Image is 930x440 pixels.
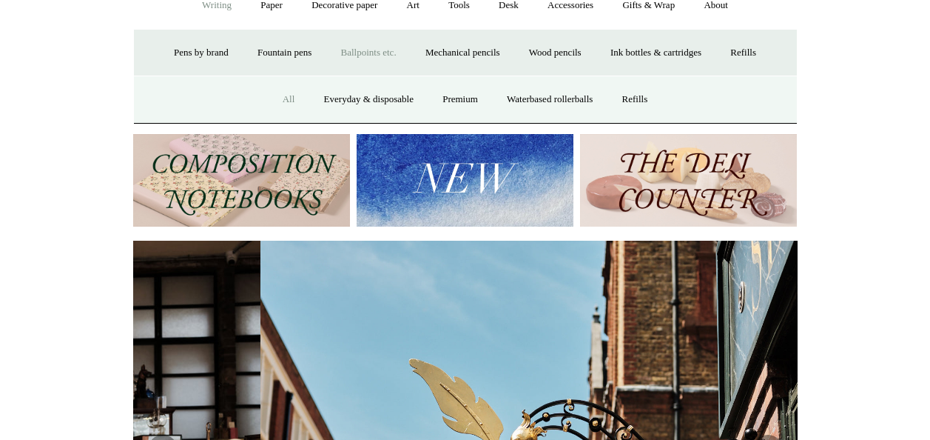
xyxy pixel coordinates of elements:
a: Waterbased rollerballs [493,80,606,119]
a: Ballpoints etc. [328,33,410,73]
a: All [269,80,309,119]
img: The Deli Counter [580,134,797,227]
a: Refills [609,80,661,119]
a: Fountain pens [244,33,325,73]
a: Wood pencils [516,33,595,73]
a: Pens by brand [161,33,242,73]
img: 202302 Composition ledgers.jpg__PID:69722ee6-fa44-49dd-a067-31375e5d54ec [133,134,350,227]
img: New.jpg__PID:f73bdf93-380a-4a35-bcfe-7823039498e1 [357,134,573,227]
a: Premium [429,80,491,119]
a: Everyday & disposable [311,80,427,119]
a: Mechanical pencils [412,33,513,73]
a: Refills [717,33,769,73]
a: Ink bottles & cartridges [597,33,715,73]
